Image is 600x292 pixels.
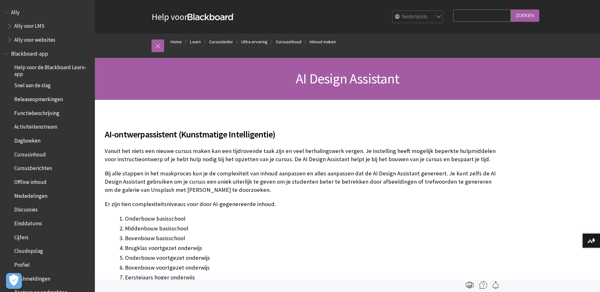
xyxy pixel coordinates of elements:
[125,273,497,282] li: Eerstejaars hoger onderwijs
[170,38,182,46] a: Home
[14,21,45,29] span: Ally voor LMS
[511,9,539,22] input: Zoeken
[14,108,59,116] span: Functiebeschrijving
[14,232,28,240] span: Cijfers
[105,120,497,141] h2: AI-ontwerpassistent (Kunstmatige Intelligentie)
[14,259,30,268] span: Profiel
[14,149,46,158] span: Cursusinhoud
[310,38,336,46] a: Inhoud maken
[276,38,301,46] a: Cursusinhoud
[190,38,201,46] a: Learn
[14,273,50,282] span: Pushmeldingen
[14,246,43,254] span: Cloudopslag
[152,11,234,22] a: Help voorBlackboard
[14,94,63,102] span: Releaseopmerkingen
[105,147,497,163] p: Vanuit het niets een nieuwe cursus maken kan een tijdrovende taak zijn en veel herhalingswerk ver...
[188,14,234,20] strong: Blackboard
[14,204,38,213] span: Discussies
[14,62,90,77] span: Help voor de Blackboard Learn-app
[393,11,443,23] select: Site Language Selector
[125,253,497,262] li: Onderbouw voortgezet onderwijs
[14,34,55,43] span: Ally voor websites
[125,224,497,233] li: Middenbouw basisschool
[105,200,497,208] p: Er zijn tien complexiteitsniveaus voor door AI-gegenereerde inhoud.
[14,177,46,185] span: Offline inhoud
[466,281,473,289] img: Print
[105,169,497,194] p: Bij alle stappen in het maakproces kun je de complexiteit van inhoud aanpassen en alles aanpassen...
[6,273,22,289] button: Open Preferences
[479,281,487,289] img: More help
[492,281,499,289] img: Follow this page
[11,7,20,15] span: Ally
[11,48,48,57] span: Blackboard-app
[14,163,52,172] span: Cursusberichten
[241,38,268,46] a: Ultra-ervaring
[125,214,497,223] li: Onderbouw basisschool
[125,244,497,252] li: Brugklas voortgezet onderwijs
[14,218,42,227] span: Einddatums
[14,122,57,130] span: Activiteitenstream
[125,234,497,243] li: Bovenbouw basisschool
[14,135,40,144] span: Dagboeken
[14,191,47,199] span: Mededelingen
[296,70,399,87] span: AI Design Assistant
[4,7,91,45] nav: Book outline for Anthology Ally Help
[125,263,497,272] li: Bovenbouw voortgezet onderwijs
[209,38,233,46] a: Cursusleider
[14,80,51,89] span: Snel aan de slag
